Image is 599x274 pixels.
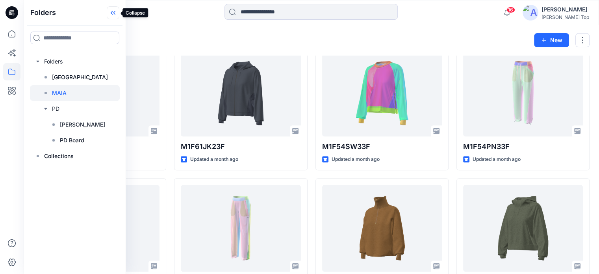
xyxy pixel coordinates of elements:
[542,14,589,20] div: [PERSON_NAME] Top
[322,50,442,136] a: M1F54SW33F
[473,155,521,164] p: Updated a month ago
[181,50,300,136] a: M1F61JK23F
[181,185,300,272] a: M1F54PN01F-2
[52,73,108,82] p: [GEOGRAPHIC_DATA]
[44,151,74,161] p: Collections
[506,7,515,13] span: 16
[542,5,589,14] div: [PERSON_NAME]
[463,185,583,272] a: M1F64SW10F
[60,120,105,129] p: [PERSON_NAME]
[322,185,442,272] a: M1F64SW11F
[534,33,569,47] button: New
[332,155,380,164] p: Updated a month ago
[181,141,300,152] p: M1F61JK23F
[60,136,84,145] p: PD Board
[523,5,538,21] img: avatar
[463,141,583,152] p: M1F54PN33F
[463,50,583,136] a: M1F54PN33F
[322,141,442,152] p: M1F54SW33F
[190,155,238,164] p: Updated a month ago
[52,88,67,98] p: MAlA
